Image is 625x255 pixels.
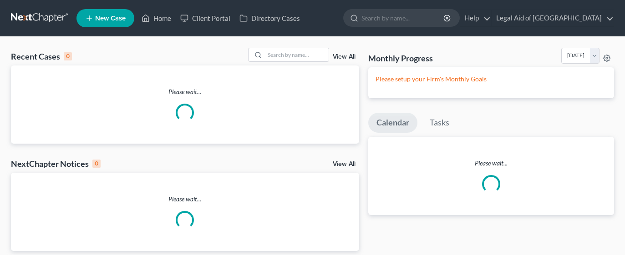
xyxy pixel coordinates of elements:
span: New Case [95,15,126,22]
a: Tasks [422,113,457,133]
a: View All [333,54,356,60]
a: Directory Cases [235,10,305,26]
a: Calendar [368,113,417,133]
div: Recent Cases [11,51,72,62]
input: Search by name... [265,48,329,61]
a: View All [333,161,356,167]
p: Please wait... [11,87,359,96]
div: NextChapter Notices [11,158,101,169]
p: Please wait... [368,159,614,168]
a: Help [460,10,491,26]
a: Client Portal [176,10,235,26]
h3: Monthly Progress [368,53,433,64]
p: Please setup your Firm's Monthly Goals [376,75,607,84]
a: Home [137,10,176,26]
a: Legal Aid of [GEOGRAPHIC_DATA] [492,10,614,26]
div: 0 [92,160,101,168]
p: Please wait... [11,195,359,204]
input: Search by name... [361,10,445,26]
div: 0 [64,52,72,60]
